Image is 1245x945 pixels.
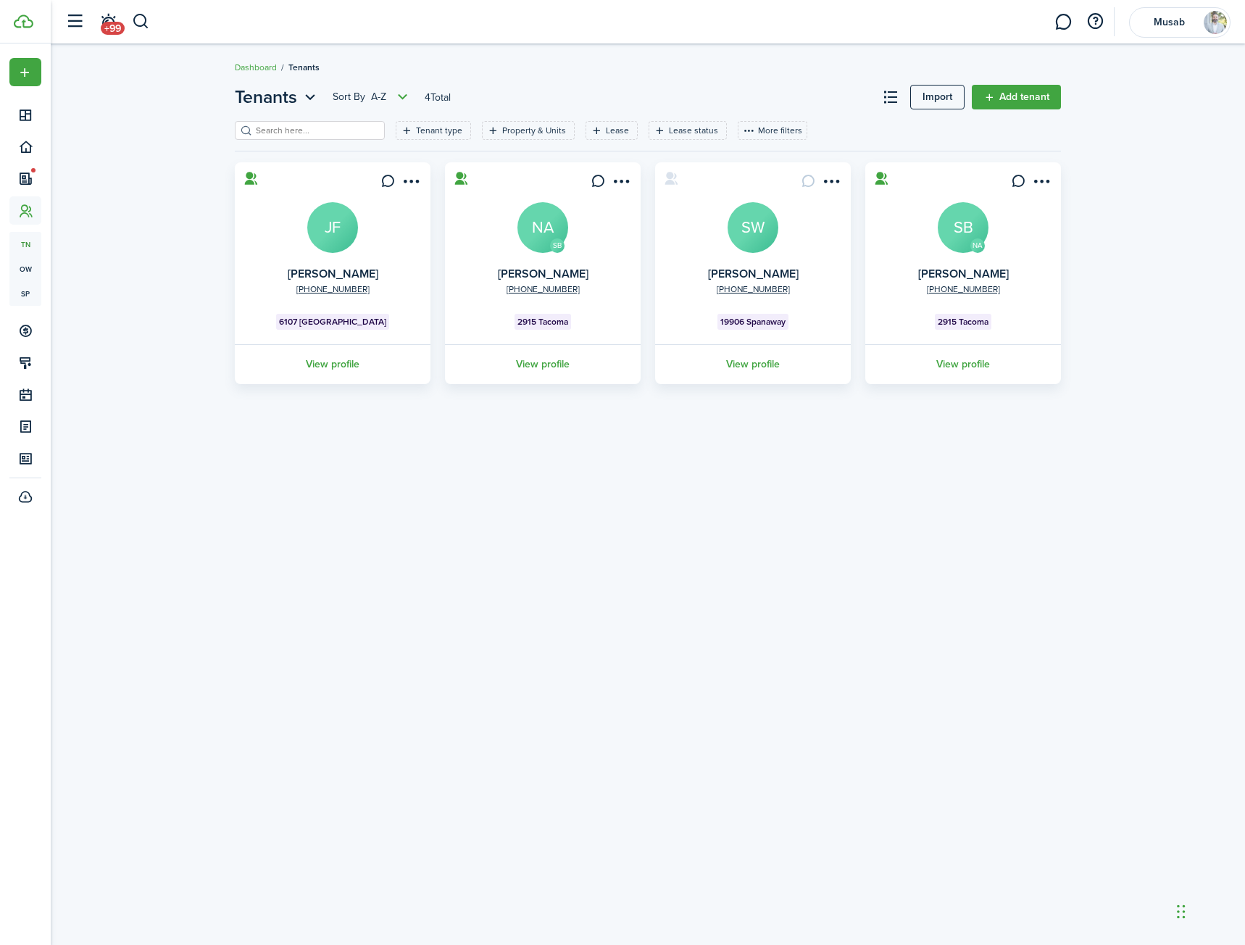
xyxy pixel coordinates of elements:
[1177,890,1186,933] div: Drag
[507,283,580,296] a: [PHONE_NUMBER]
[14,14,33,28] img: TenantCloud
[9,257,41,281] a: ow
[482,121,575,140] filter-tag: Open filter
[399,174,422,193] button: Open menu
[927,283,1000,296] a: [PHONE_NUMBER]
[296,283,370,296] a: [PHONE_NUMBER]
[972,85,1061,109] a: Add tenant
[1083,9,1107,34] button: Open resource center
[61,8,88,36] button: Open sidebar
[586,121,638,140] filter-tag: Open filter
[970,238,985,253] avatar-text: NA
[708,265,799,282] a: [PERSON_NAME]
[235,84,320,110] button: Tenants
[720,315,786,328] span: 19906 Spanaway
[288,265,378,282] a: [PERSON_NAME]
[863,344,1063,384] a: View profile
[371,90,386,104] span: A-Z
[502,124,566,137] filter-tag-label: Property & Units
[728,202,778,253] a: SW
[333,88,412,106] button: Sort byA-Z
[333,90,371,104] span: Sort by
[1140,17,1198,28] span: Musab
[443,344,643,384] a: View profile
[9,232,41,257] a: tn
[396,121,471,140] filter-tag: Open filter
[653,344,853,384] a: View profile
[498,265,588,282] a: [PERSON_NAME]
[1204,11,1227,34] img: Musab
[279,315,386,328] span: 6107 [GEOGRAPHIC_DATA]
[233,344,433,384] a: View profile
[738,121,807,140] button: More filters
[910,85,965,109] a: Import
[132,9,150,34] button: Search
[819,174,842,193] button: Open menu
[235,84,297,110] span: Tenants
[94,4,122,41] a: Notifications
[425,90,451,105] header-page-total: 4 Total
[649,121,727,140] filter-tag: Open filter
[1049,4,1077,41] a: Messaging
[416,124,462,137] filter-tag-label: Tenant type
[235,84,320,110] button: Open menu
[606,124,629,137] filter-tag-label: Lease
[517,315,568,328] span: 2915 Tacoma
[235,61,277,74] a: Dashboard
[333,88,412,106] button: Open menu
[669,124,718,137] filter-tag-label: Lease status
[918,265,1009,282] a: [PERSON_NAME]
[938,315,988,328] span: 2915 Tacoma
[307,202,358,253] a: JF
[609,174,632,193] button: Open menu
[288,61,320,74] span: Tenants
[1029,174,1052,193] button: Open menu
[938,202,988,253] a: SB
[1173,875,1245,945] iframe: Chat Widget
[9,281,41,306] a: sp
[717,283,790,296] a: [PHONE_NUMBER]
[9,58,41,86] button: Open menu
[550,238,565,253] avatar-text: SB
[252,124,380,138] input: Search here...
[517,202,568,253] a: NA
[101,22,125,35] span: +99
